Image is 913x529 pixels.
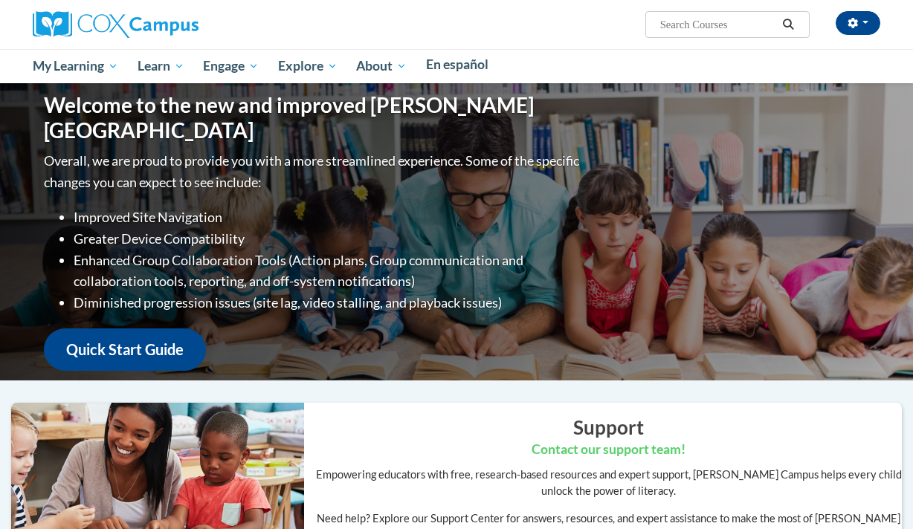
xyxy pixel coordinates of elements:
li: Enhanced Group Collaboration Tools (Action plans, Group communication and collaboration tools, re... [74,250,583,293]
a: En español [416,49,498,80]
a: Learn [128,49,194,83]
input: Search Courses [659,16,778,33]
h1: Welcome to the new and improved [PERSON_NAME][GEOGRAPHIC_DATA] [44,93,583,143]
h3: Contact our support team! [315,441,902,459]
button: Search [778,16,800,33]
h2: Support [315,414,902,441]
div: Main menu [22,49,891,83]
p: Overall, we are proud to provide you with a more streamlined experience. Some of the specific cha... [44,150,583,193]
i:  [782,19,796,30]
span: Learn [138,57,184,75]
p: Empowering educators with free, research-based resources and expert support, [PERSON_NAME] Campus... [315,467,902,499]
li: Diminished progression issues (site lag, video stalling, and playback issues) [74,292,583,314]
a: My Learning [23,49,128,83]
a: Cox Campus [33,17,199,30]
img: Cox Campus [33,11,199,38]
span: Engage [203,57,259,75]
a: About [347,49,417,83]
span: En español [426,56,488,72]
li: Improved Site Navigation [74,207,583,228]
button: Account Settings [836,11,880,35]
a: Explore [268,49,347,83]
span: About [356,57,407,75]
span: My Learning [33,57,118,75]
a: Engage [193,49,268,83]
li: Greater Device Compatibility [74,228,583,250]
span: Explore [278,57,338,75]
a: Quick Start Guide [44,328,206,371]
